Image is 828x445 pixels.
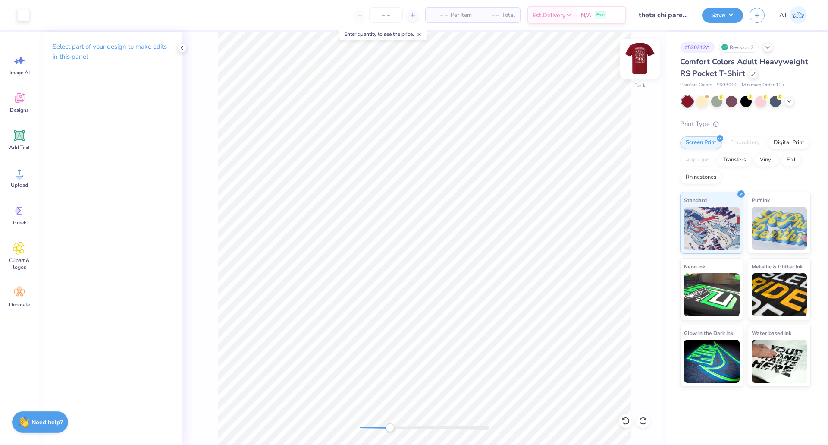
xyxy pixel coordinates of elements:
span: Total [502,11,515,20]
div: Foil [781,154,801,167]
span: – – [431,11,448,20]
span: Decorate [9,301,30,308]
img: Water based Ink [752,340,807,383]
div: Accessibility label [386,423,394,432]
span: Comfort Colors [680,82,712,89]
a: AT [775,6,811,24]
span: Per Item [451,11,472,20]
div: Vinyl [754,154,778,167]
div: Revision 2 [719,42,759,53]
img: Annabelle Tamez [790,6,807,24]
span: Upload [11,182,28,189]
span: Clipart & logos [5,257,34,271]
div: Print Type [680,119,811,129]
div: Applique [680,154,715,167]
span: Greek [13,219,26,226]
span: Neon Ink [684,262,705,271]
span: N/A [581,11,591,20]
img: Metallic & Glitter Ink [752,273,807,316]
span: # 6030CC [716,82,737,89]
img: Back [623,41,657,76]
span: Metallic & Glitter Ink [752,262,803,271]
input: – – [369,7,403,23]
img: Standard [684,207,740,250]
strong: Need help? [31,418,63,426]
div: Transfers [717,154,752,167]
span: Water based Ink [752,328,791,338]
img: Puff Ink [752,207,807,250]
span: Designs [10,107,29,114]
div: Enter quantity to see the price. [339,28,427,40]
span: Puff Ink [752,196,770,205]
span: AT [779,10,787,20]
div: Screen Print [680,136,722,149]
input: Untitled Design [632,6,696,24]
span: – – [482,11,499,20]
span: Comfort Colors Adult Heavyweight RS Pocket T-Shirt [680,57,808,79]
div: Back [634,82,646,89]
span: Glow in the Dark Ink [684,328,733,338]
span: Add Text [9,144,30,151]
span: Image AI [9,69,30,76]
span: Standard [684,196,707,205]
div: Digital Print [768,136,810,149]
img: Neon Ink [684,273,740,316]
span: Est. Delivery [533,11,565,20]
p: Select part of your design to make edits in this panel [53,42,168,62]
div: # 520212A [680,42,715,53]
img: Glow in the Dark Ink [684,340,740,383]
button: Save [702,8,743,23]
span: Minimum Order: 12 + [742,82,785,89]
div: Embroidery [724,136,765,149]
div: Rhinestones [680,171,722,184]
span: Free [596,12,605,18]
